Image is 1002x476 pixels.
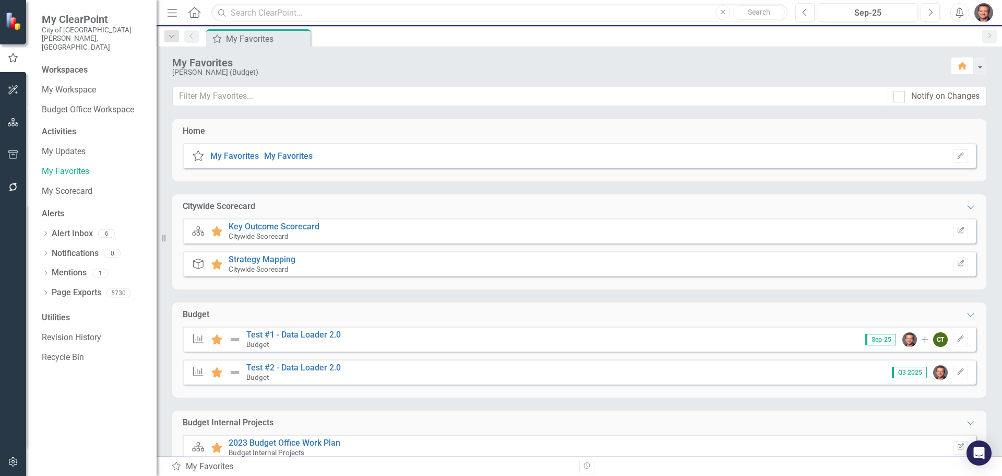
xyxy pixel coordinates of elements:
[92,269,109,277] div: 1
[967,440,992,466] div: Open Intercom Messenger
[42,64,88,76] div: Workspaces
[226,32,308,45] div: My Favorites
[42,126,146,138] div: Activities
[171,461,571,473] div: My Favorites
[246,373,269,381] small: Budget
[229,333,241,346] img: Not Defined
[183,417,273,429] div: Budget Internal Projects
[42,166,146,178] a: My Favorites
[902,332,917,347] img: Lawrence Pollack
[52,267,87,279] a: Mentions
[229,222,319,231] a: Key Outcome Scorecard
[98,229,115,238] div: 6
[246,363,341,373] a: Test #2 - Data Loader 2.0
[210,151,259,161] a: My Favorites
[42,26,146,51] small: City of [GEOGRAPHIC_DATA][PERSON_NAME], [GEOGRAPHIC_DATA]
[821,7,914,19] div: Sep-25
[183,125,205,137] div: Home
[974,3,993,22] img: Lawrence Pollack
[5,12,23,30] img: ClearPoint Strategy
[183,309,209,321] div: Budget
[42,104,146,116] a: Budget Office Workspace
[52,248,99,260] a: Notifications
[211,4,788,22] input: Search ClearPoint...
[892,367,927,378] span: Q3 2025
[818,3,918,22] button: Sep-25
[42,13,146,26] span: My ClearPoint
[42,332,146,344] a: Revision History
[911,90,980,102] div: Notify on Changes
[42,84,146,96] a: My Workspace
[229,265,289,273] small: Citywide Scorecard
[42,208,146,220] div: Alerts
[933,365,948,380] img: Lawrence Pollack
[42,312,146,324] div: Utilities
[183,201,255,213] div: Citywide Scorecard
[733,5,785,20] button: Search
[229,366,241,379] img: Not Defined
[264,151,313,161] a: My Favorites
[229,254,295,264] a: Strategy Mapping
[172,87,887,106] input: Filter My Favorites...
[42,352,146,364] a: Recycle Bin
[172,57,940,68] div: My Favorites
[933,332,948,347] div: CT
[172,68,940,76] div: [PERSON_NAME] (Budget)
[229,438,340,448] a: 2023 Budget Office Work Plan
[52,287,101,299] a: Page Exports
[229,448,304,457] small: Budget Internal Projects
[229,232,289,240] small: Citywide Scorecard
[748,8,770,16] span: Search
[246,340,269,349] small: Budget
[104,249,121,258] div: 0
[42,146,146,158] a: My Updates
[42,185,146,198] a: My Scorecard
[865,334,896,345] span: Sep-25
[246,330,341,340] a: Test #1 - Data Loader 2.0
[52,228,93,240] a: Alert Inbox
[953,149,968,163] button: Set Home Page
[106,288,130,297] div: 5730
